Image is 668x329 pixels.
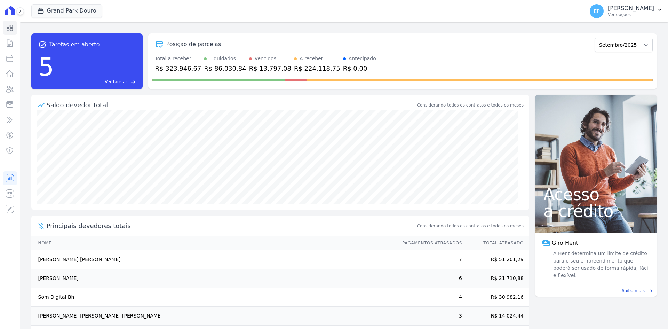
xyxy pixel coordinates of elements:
div: R$ 86.030,84 [204,64,246,73]
th: Pagamentos Atrasados [396,236,462,250]
td: 6 [396,269,462,288]
span: EP [594,9,599,14]
a: Ver tarefas east [57,79,135,85]
div: Antecipado [349,55,376,62]
td: R$ 30.982,16 [462,288,529,307]
a: Saiba mais east [539,288,653,294]
td: 3 [396,307,462,326]
td: R$ 21.710,88 [462,269,529,288]
span: a crédito [543,203,649,219]
div: R$ 13.797,08 [249,64,291,73]
span: Giro Hent [552,239,578,247]
span: task_alt [38,40,47,49]
td: R$ 51.201,29 [462,250,529,269]
button: EP [PERSON_NAME] Ver opções [584,1,668,21]
td: Som Digital Bh [31,288,396,307]
span: A Hent determina um limite de crédito para o seu empreendimento que poderá ser usado de forma ráp... [552,250,650,279]
p: [PERSON_NAME] [608,5,654,12]
div: R$ 323.946,67 [155,64,201,73]
div: Saldo devedor total [47,100,416,110]
span: Tarefas em aberto [49,40,100,49]
td: 4 [396,288,462,307]
div: Considerando todos os contratos e todos os meses [417,102,524,108]
th: Nome [31,236,396,250]
th: Total Atrasado [462,236,529,250]
div: A receber [300,55,323,62]
td: R$ 14.024,44 [462,307,529,326]
div: R$ 224.118,75 [294,64,340,73]
td: [PERSON_NAME] [31,269,396,288]
div: Total a receber [155,55,201,62]
span: east [130,79,136,85]
span: Considerando todos os contratos e todos os meses [417,223,524,229]
td: 7 [396,250,462,269]
p: Ver opções [608,12,654,17]
td: [PERSON_NAME] [PERSON_NAME] [PERSON_NAME] [31,307,396,326]
div: Liquidados [209,55,236,62]
td: [PERSON_NAME] [PERSON_NAME] [31,250,396,269]
span: east [647,288,653,293]
span: Acesso [543,186,649,203]
span: Saiba mais [622,288,645,294]
span: Principais devedores totais [47,221,416,230]
div: 5 [38,49,54,85]
div: Posição de parcelas [166,40,221,48]
div: Vencidos [255,55,276,62]
span: Ver tarefas [105,79,127,85]
div: R$ 0,00 [343,64,376,73]
button: Grand Park Douro [31,4,102,17]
